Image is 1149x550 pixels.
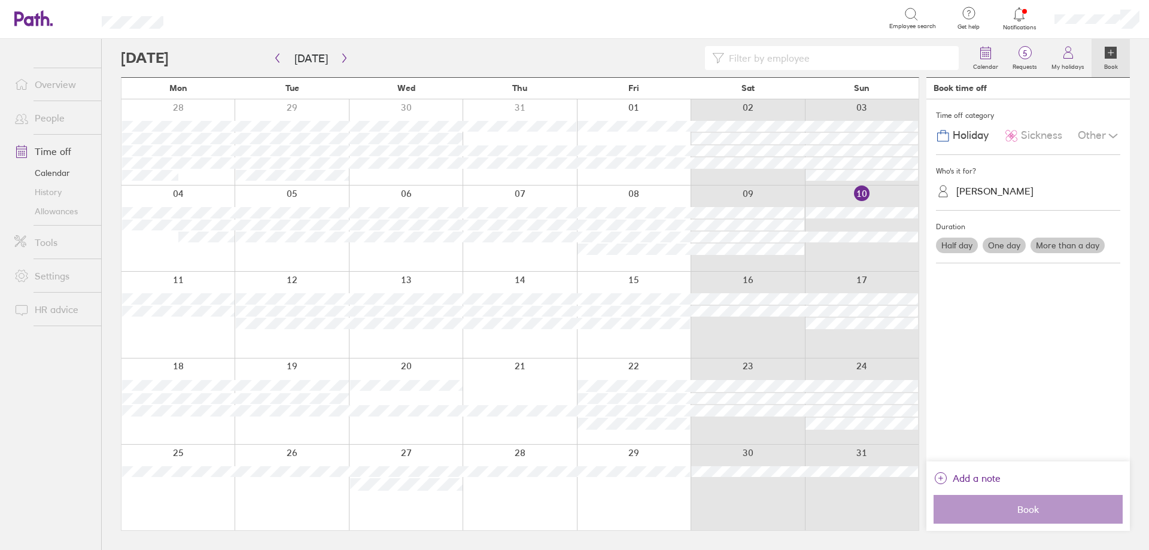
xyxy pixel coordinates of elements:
[966,60,1005,71] label: Calendar
[1005,60,1044,71] label: Requests
[1000,6,1039,31] a: Notifications
[934,83,987,93] div: Book time off
[1044,39,1092,77] a: My holidays
[1005,39,1044,77] a: 5Requests
[956,186,1034,197] div: [PERSON_NAME]
[949,23,988,31] span: Get help
[966,39,1005,77] a: Calendar
[196,13,226,23] div: Search
[5,230,101,254] a: Tools
[1005,48,1044,58] span: 5
[5,106,101,130] a: People
[953,469,1001,488] span: Add a note
[889,23,936,30] span: Employee search
[628,83,639,93] span: Fri
[983,238,1026,253] label: One day
[397,83,415,93] span: Wed
[724,47,952,69] input: Filter by employee
[1092,39,1130,77] a: Book
[169,83,187,93] span: Mon
[936,238,978,253] label: Half day
[5,297,101,321] a: HR advice
[1044,60,1092,71] label: My holidays
[936,107,1120,124] div: Time off category
[953,129,989,142] span: Holiday
[5,183,101,202] a: History
[5,72,101,96] a: Overview
[5,264,101,288] a: Settings
[5,202,101,221] a: Allowances
[936,218,1120,236] div: Duration
[5,163,101,183] a: Calendar
[934,495,1123,524] button: Book
[512,83,527,93] span: Thu
[854,83,870,93] span: Sun
[1078,124,1120,147] div: Other
[285,83,299,93] span: Tue
[1031,238,1105,253] label: More than a day
[934,469,1001,488] button: Add a note
[942,504,1114,515] span: Book
[1021,129,1062,142] span: Sickness
[741,83,755,93] span: Sat
[1000,24,1039,31] span: Notifications
[5,139,101,163] a: Time off
[1097,60,1125,71] label: Book
[285,48,338,68] button: [DATE]
[936,162,1120,180] div: Who's it for?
